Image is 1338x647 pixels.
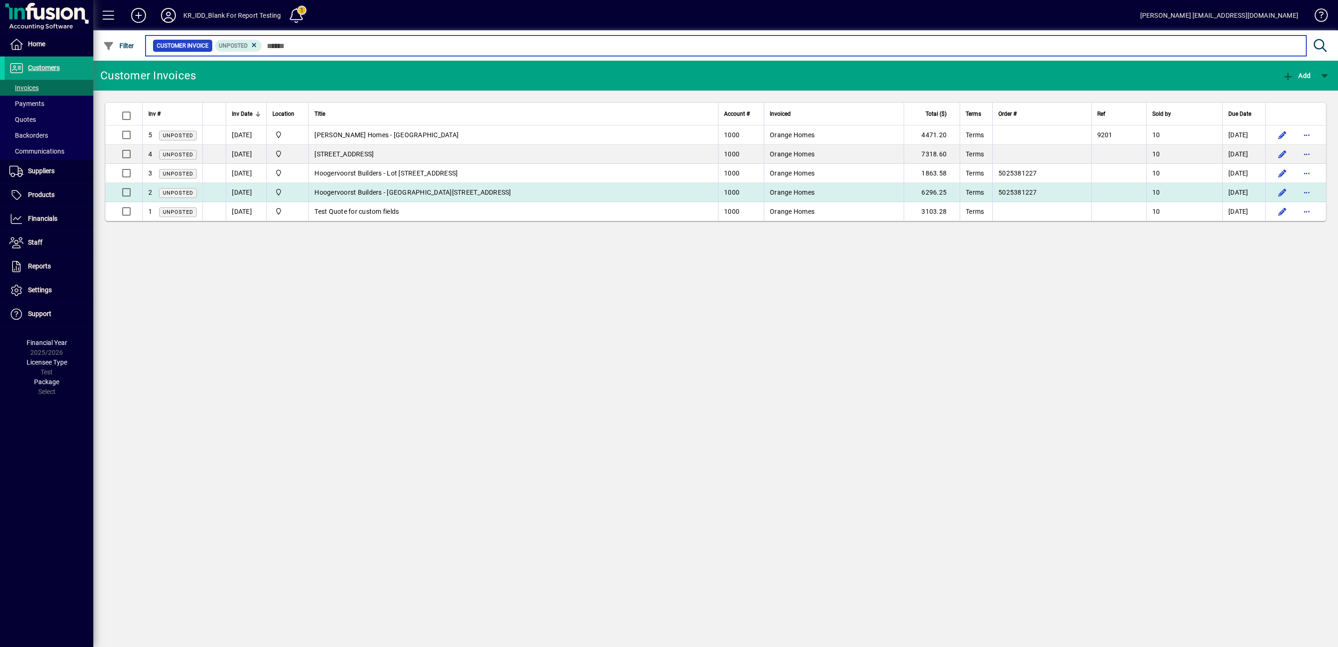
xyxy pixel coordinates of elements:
[148,208,152,215] span: 1
[148,109,160,119] span: Inv #
[9,148,64,155] span: Communications
[1152,109,1217,119] div: Sold by
[966,189,984,196] span: Terms
[28,167,55,175] span: Suppliers
[272,168,303,178] span: Central
[226,202,266,221] td: [DATE]
[28,215,57,222] span: Financials
[1152,189,1160,196] span: 10
[34,378,59,386] span: Package
[770,150,815,158] span: Orange Homes
[163,190,193,196] span: Unposted
[1275,147,1290,162] button: Edit
[28,286,52,294] span: Settings
[1308,2,1326,32] a: Knowledge Base
[5,207,93,231] a: Financials
[272,206,303,217] span: Central
[1222,145,1265,164] td: [DATE]
[770,208,815,215] span: Orange Homes
[163,152,193,158] span: Unposted
[27,339,67,346] span: Financial Year
[232,109,252,119] span: Inv Date
[904,183,960,202] td: 6296.25
[1097,131,1113,139] span: 9201
[272,130,303,140] span: Central
[272,187,303,197] span: Central
[724,109,750,119] span: Account #
[163,171,193,177] span: Unposted
[27,359,67,366] span: Licensee Type
[998,189,1037,196] span: 5025381227
[1299,147,1314,162] button: More options
[272,149,303,159] span: Central
[910,109,955,119] div: Total ($)
[5,80,93,96] a: Invoices
[148,109,197,119] div: Inv #
[1140,8,1298,23] div: [PERSON_NAME] [EMAIL_ADDRESS][DOMAIN_NAME]
[314,109,325,119] span: Title
[28,64,60,71] span: Customers
[1228,109,1260,119] div: Due Date
[219,42,248,49] span: Unposted
[232,109,261,119] div: Inv Date
[1275,185,1290,200] button: Edit
[28,191,55,198] span: Products
[904,164,960,183] td: 1863.58
[904,126,960,145] td: 4471.20
[153,7,183,24] button: Profile
[9,132,48,139] span: Backorders
[5,279,93,302] a: Settings
[998,109,1085,119] div: Order #
[101,37,137,54] button: Filter
[100,68,196,83] div: Customer Invoices
[770,169,815,177] span: Orange Homes
[314,150,374,158] span: [STREET_ADDRESS]
[5,302,93,326] a: Support
[966,208,984,215] span: Terms
[904,202,960,221] td: 3103.28
[1152,109,1171,119] span: Sold by
[1282,72,1310,79] span: Add
[28,40,45,48] span: Home
[5,160,93,183] a: Suppliers
[1152,131,1160,139] span: 10
[1228,109,1251,119] span: Due Date
[1222,164,1265,183] td: [DATE]
[5,183,93,207] a: Products
[226,126,266,145] td: [DATE]
[157,41,209,50] span: Customer Invoice
[183,8,281,23] div: KR_IDD_Blank For Report Testing
[1152,169,1160,177] span: 10
[163,209,193,215] span: Unposted
[103,42,134,49] span: Filter
[124,7,153,24] button: Add
[1097,109,1105,119] span: Ref
[724,169,739,177] span: 1000
[904,145,960,164] td: 7318.60
[724,131,739,139] span: 1000
[314,208,399,215] span: Test Quote for custom fields
[5,255,93,278] a: Reports
[770,131,815,139] span: Orange Homes
[5,33,93,56] a: Home
[926,109,947,119] span: Total ($)
[1275,204,1290,219] button: Edit
[314,109,712,119] div: Title
[215,40,262,52] mat-chip: Customer Invoice Status: Unposted
[272,109,294,119] span: Location
[148,189,152,196] span: 2
[1222,126,1265,145] td: [DATE]
[724,189,739,196] span: 1000
[28,239,42,246] span: Staff
[9,100,44,107] span: Payments
[1299,204,1314,219] button: More options
[5,143,93,159] a: Communications
[998,109,1017,119] span: Order #
[314,169,458,177] span: Hoogervoorst Builders - Lot [STREET_ADDRESS]
[770,189,815,196] span: Orange Homes
[1152,208,1160,215] span: 10
[724,208,739,215] span: 1000
[966,169,984,177] span: Terms
[5,112,93,127] a: Quotes
[226,183,266,202] td: [DATE]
